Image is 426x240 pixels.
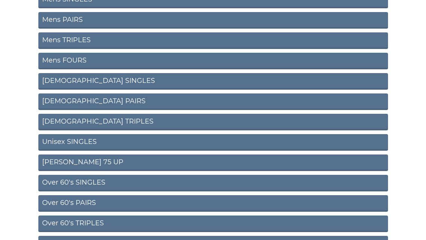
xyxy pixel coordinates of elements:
a: Mens PAIRS [38,12,388,29]
a: Over 60's TRIPLES [38,216,388,232]
a: Over 60's PAIRS [38,195,388,212]
a: [DEMOGRAPHIC_DATA] TRIPLES [38,114,388,130]
a: Mens FOURS [38,53,388,69]
a: [PERSON_NAME] 75 UP [38,154,388,171]
a: Unisex SINGLES [38,134,388,151]
a: Over 60's SINGLES [38,175,388,191]
a: [DEMOGRAPHIC_DATA] PAIRS [38,93,388,110]
a: Mens TRIPLES [38,32,388,49]
a: [DEMOGRAPHIC_DATA] SINGLES [38,73,388,90]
